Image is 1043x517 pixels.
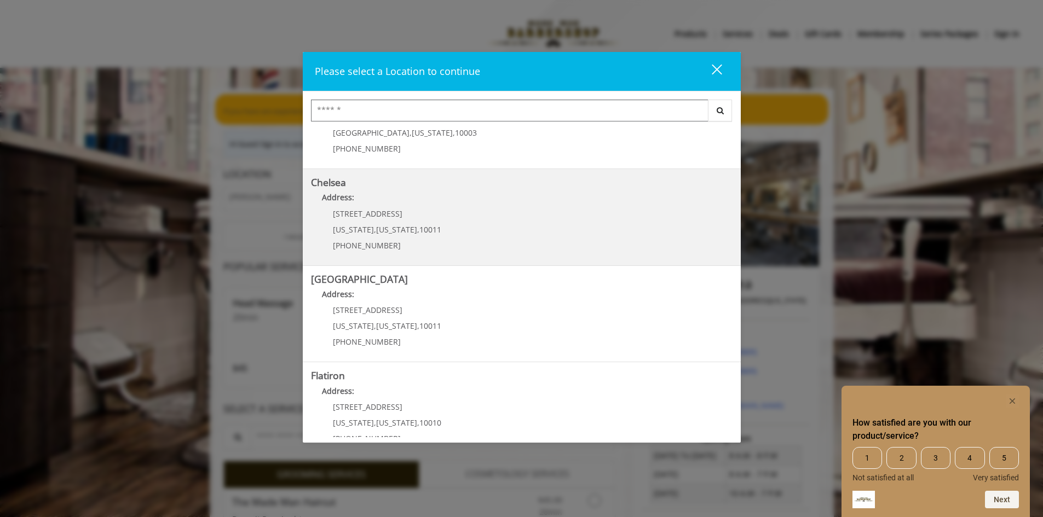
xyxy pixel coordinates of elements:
span: , [417,321,419,331]
button: close dialog [692,60,729,83]
button: Next question [985,491,1019,508]
span: 10011 [419,321,441,331]
span: 3 [921,447,950,469]
b: Address: [322,289,354,299]
b: Chelsea [311,176,346,189]
span: 5 [989,447,1019,469]
h2: How satisfied are you with our product/service? Select an option from 1 to 5, with 1 being Not sa... [852,416,1019,443]
div: close dialog [699,63,721,80]
span: [US_STATE] [333,321,374,331]
span: [PHONE_NUMBER] [333,336,401,347]
span: 10011 [419,224,441,235]
span: , [453,127,455,138]
span: [US_STATE] [333,224,374,235]
span: [US_STATE] [376,417,417,428]
span: 10010 [419,417,441,428]
span: , [417,417,419,428]
span: [US_STATE] [412,127,453,138]
span: [STREET_ADDRESS] [333,305,402,315]
span: , [374,224,376,235]
span: [PHONE_NUMBER] [333,433,401,444]
span: [STREET_ADDRESS] [333,402,402,412]
button: Hide survey [1006,394,1019,408]
span: 10003 [455,127,477,138]
i: Search button [714,107,727,114]
span: , [374,417,376,428]
span: [GEOGRAPHIC_DATA] [333,127,410,138]
span: Not satisfied at all [852,473,914,482]
span: [PHONE_NUMBER] [333,240,401,251]
span: [US_STATE] [376,321,417,331]
span: , [374,321,376,331]
div: How satisfied are you with our product/service? Select an option from 1 to 5, with 1 being Not sa... [852,394,1019,508]
span: Very satisfied [973,473,1019,482]
span: [PHONE_NUMBER] [333,143,401,154]
span: Please select a Location to continue [315,65,480,78]
span: 2 [886,447,916,469]
span: , [417,224,419,235]
span: [US_STATE] [333,417,374,428]
span: [US_STATE] [376,224,417,235]
span: 4 [955,447,984,469]
div: How satisfied are you with our product/service? Select an option from 1 to 5, with 1 being Not sa... [852,447,1019,482]
b: Flatiron [311,369,345,382]
div: Center Select [311,100,733,127]
b: Address: [322,386,354,396]
input: Search Center [311,100,708,121]
span: [STREET_ADDRESS] [333,208,402,219]
span: 1 [852,447,882,469]
b: Address: [322,192,354,202]
b: [GEOGRAPHIC_DATA] [311,272,408,286]
span: , [410,127,412,138]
